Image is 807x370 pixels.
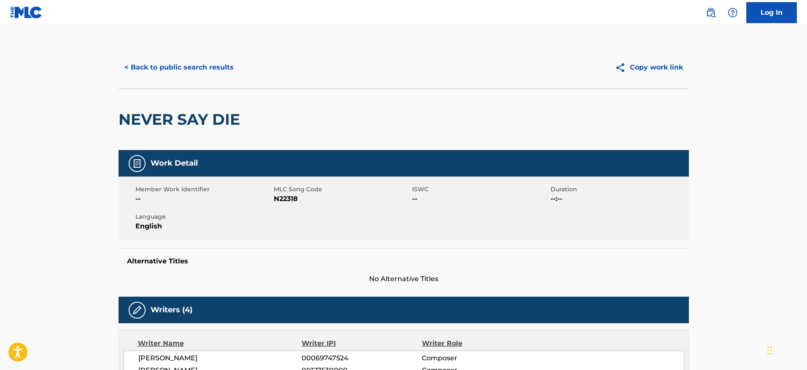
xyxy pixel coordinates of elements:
div: Trascina [767,338,772,363]
iframe: Chat Widget [765,330,807,370]
span: -- [135,194,272,204]
h5: Alternative Titles [127,257,680,265]
span: Composer [422,353,531,363]
span: [PERSON_NAME] [138,353,302,363]
img: MLC Logo [10,6,43,19]
h2: NEVER SAY DIE [119,110,244,129]
a: Log In [746,2,797,23]
span: Language [135,212,272,221]
h5: Work Detail [151,158,198,168]
div: Writer Role [422,338,531,349]
button: < Back to public search results [119,57,240,78]
img: Writers [132,305,142,315]
span: No Alternative Titles [119,274,689,284]
img: search [706,8,716,18]
span: 00069747524 [302,353,421,363]
span: -- [412,194,548,204]
div: Writer IPI [302,338,422,349]
div: Writer Name [138,338,302,349]
a: Public Search [702,4,719,21]
span: N22318 [274,194,410,204]
h5: Writers (4) [151,305,192,315]
span: English [135,221,272,231]
button: Copy work link [609,57,689,78]
img: Work Detail [132,158,142,169]
span: Duration [551,185,687,194]
img: help [728,8,738,18]
img: Copy work link [615,62,630,73]
div: Help [724,4,741,21]
span: ISWC [412,185,548,194]
span: Member Work Identifier [135,185,272,194]
div: Widget chat [765,330,807,370]
span: --:-- [551,194,687,204]
span: MLC Song Code [274,185,410,194]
